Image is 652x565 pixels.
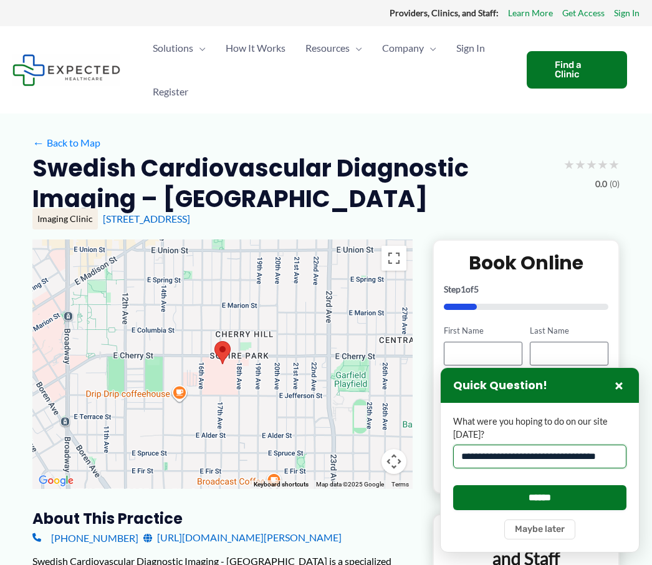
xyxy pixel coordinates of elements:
span: Solutions [153,26,193,70]
a: Get Access [562,5,605,21]
button: Keyboard shortcuts [254,480,309,489]
span: Sign In [456,26,485,70]
span: (0) [610,176,620,192]
span: Register [153,70,188,113]
a: [STREET_ADDRESS] [103,213,190,225]
h2: Book Online [444,251,608,275]
a: [URL][DOMAIN_NAME][PERSON_NAME] [143,528,342,547]
a: ResourcesMenu Toggle [295,26,372,70]
img: Expected Healthcare Logo - side, dark font, small [12,54,120,86]
span: 1 [461,284,466,294]
a: Learn More [508,5,553,21]
span: ★ [563,153,575,176]
button: Close [611,378,626,393]
label: What were you hoping to do on our site [DATE]? [453,415,626,441]
a: Find a Clinic [527,51,627,89]
a: ←Back to Map [32,133,100,152]
span: ← [32,137,44,148]
button: Maybe later [504,519,575,539]
span: ★ [575,153,586,176]
div: Imaging Clinic [32,208,98,229]
a: How It Works [216,26,295,70]
a: Sign In [614,5,640,21]
span: 5 [474,284,479,294]
span: Company [382,26,424,70]
button: Map camera controls [381,449,406,474]
button: Toggle fullscreen view [381,246,406,271]
span: ★ [586,153,597,176]
a: Sign In [446,26,495,70]
h3: Quick Question! [453,379,547,393]
span: Menu Toggle [193,26,206,70]
span: Resources [305,26,350,70]
h3: About this practice [32,509,413,528]
a: CompanyMenu Toggle [372,26,446,70]
p: Step of [444,285,608,294]
span: Menu Toggle [424,26,436,70]
a: Open this area in Google Maps (opens a new window) [36,473,77,489]
label: First Name [444,325,522,337]
span: ★ [608,153,620,176]
a: Register [143,70,198,113]
a: SolutionsMenu Toggle [143,26,216,70]
strong: Providers, Clinics, and Staff: [390,7,499,18]
label: Last Name [530,325,608,337]
span: ★ [597,153,608,176]
a: [PHONE_NUMBER] [32,528,138,547]
span: Menu Toggle [350,26,362,70]
h2: Swedish Cardiovascular Diagnostic Imaging – [GEOGRAPHIC_DATA] [32,153,554,215]
span: 0.0 [595,176,607,192]
nav: Primary Site Navigation [143,26,514,113]
span: Map data ©2025 Google [316,481,384,488]
span: How It Works [226,26,285,70]
img: Google [36,473,77,489]
a: Terms (opens in new tab) [391,481,409,488]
